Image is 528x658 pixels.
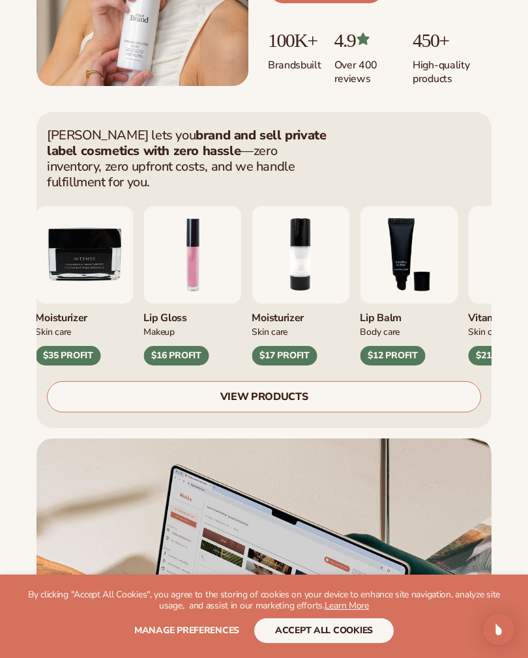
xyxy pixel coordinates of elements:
div: $35 PROFIT [35,346,100,365]
div: Moisturizer [35,304,133,325]
div: $16 PROFIT [143,346,209,365]
button: Manage preferences [134,618,239,643]
div: Open Intercom Messenger [483,614,514,645]
div: 3 / 9 [360,206,458,366]
div: 9 / 9 [35,206,133,366]
div: 2 / 9 [252,206,349,366]
p: High-quality products [413,51,491,86]
img: Pink lip gloss. [143,206,241,304]
div: 1 / 9 [143,206,241,366]
button: accept all cookies [254,618,394,643]
img: Moisturizing lotion. [252,206,349,304]
div: Lip Balm [360,304,458,325]
div: $17 PROFIT [252,346,317,365]
span: Manage preferences [134,624,239,637]
div: Makeup [143,324,241,338]
div: Moisturizer [252,304,349,325]
p: 4.9 [334,29,400,51]
div: Skin Care [252,324,349,338]
p: 100K+ [268,29,321,51]
p: By clicking "Accept All Cookies", you agree to the storing of cookies on your device to enhance s... [26,590,502,612]
div: Lip Gloss [143,304,241,325]
p: 450+ [413,29,491,51]
a: Learn More [325,599,369,612]
p: [PERSON_NAME] lets you —zero inventory, zero upfront costs, and we handle fulfillment for you. [47,128,327,190]
a: VIEW PRODUCTS [47,381,481,412]
div: Skin Care [35,324,133,338]
p: Over 400 reviews [334,51,400,86]
img: Smoothing lip balm. [360,206,458,304]
div: $12 PROFIT [360,346,425,365]
img: Moisturizer. [35,206,133,304]
p: Brands built [268,51,321,72]
strong: brand and sell private label cosmetics with zero hassle [47,126,326,160]
div: Body Care [360,324,458,338]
